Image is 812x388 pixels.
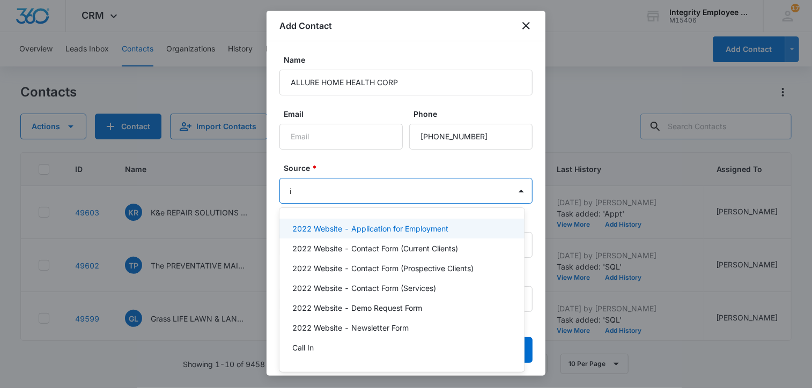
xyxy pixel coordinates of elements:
[292,302,422,314] p: 2022 Website - Demo Request Form
[292,243,458,254] p: 2022 Website - Contact Form (Current Clients)
[292,223,448,234] p: 2022 Website - Application for Employment
[292,263,474,274] p: 2022 Website - Contact Form (Prospective Clients)
[292,322,409,333] p: 2022 Website - Newsletter Form
[292,342,314,353] p: Call In
[292,362,408,373] p: Contact us form - current clients
[292,282,436,294] p: 2022 Website - Contact Form (Services)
